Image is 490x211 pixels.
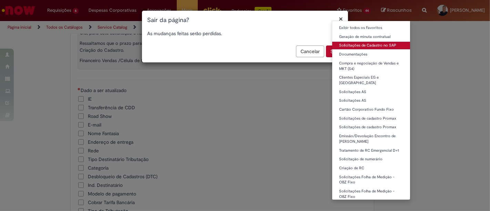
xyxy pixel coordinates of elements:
button: Cancelar [296,46,324,57]
a: Tratamento de RC Emergencial D+1 [332,147,410,154]
h1: Sair da página? [147,16,343,25]
a: Exibir todos os Favoritos [332,24,410,32]
a: Geração de minuta contratual [332,33,410,41]
p: As mudanças feitas serão perdidas. [147,30,343,37]
a: Solicitações de Cadastro no SAP [332,42,410,49]
a: Solicitações Folha de Medição - OBZ Fixo [332,188,410,200]
button: Fechar modal [339,15,343,22]
a: Solicitação de numerário [332,155,410,163]
a: Clientes Especiais EG e [GEOGRAPHIC_DATA] [332,74,410,87]
a: Compra e negociação de Vendas e MKT (S4) [332,60,410,72]
a: Emissão/Devolução Encontro de [PERSON_NAME] [332,132,410,145]
button: Sair [326,46,343,57]
a: Solicitações AS [332,97,410,104]
a: Criação de RC [332,164,410,172]
a: Solicitações Folha de Medição - OBZ Fixo [332,173,410,186]
a: Cartão Corporativo Fundo Fixo [332,106,410,113]
a: Solicitações de cadastro Promax [332,123,410,131]
a: Documentações [332,51,410,58]
ul: Favoritos [332,21,410,200]
a: Solicitações de cadastro Promax [332,115,410,122]
a: Solicitações AS [332,88,410,96]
